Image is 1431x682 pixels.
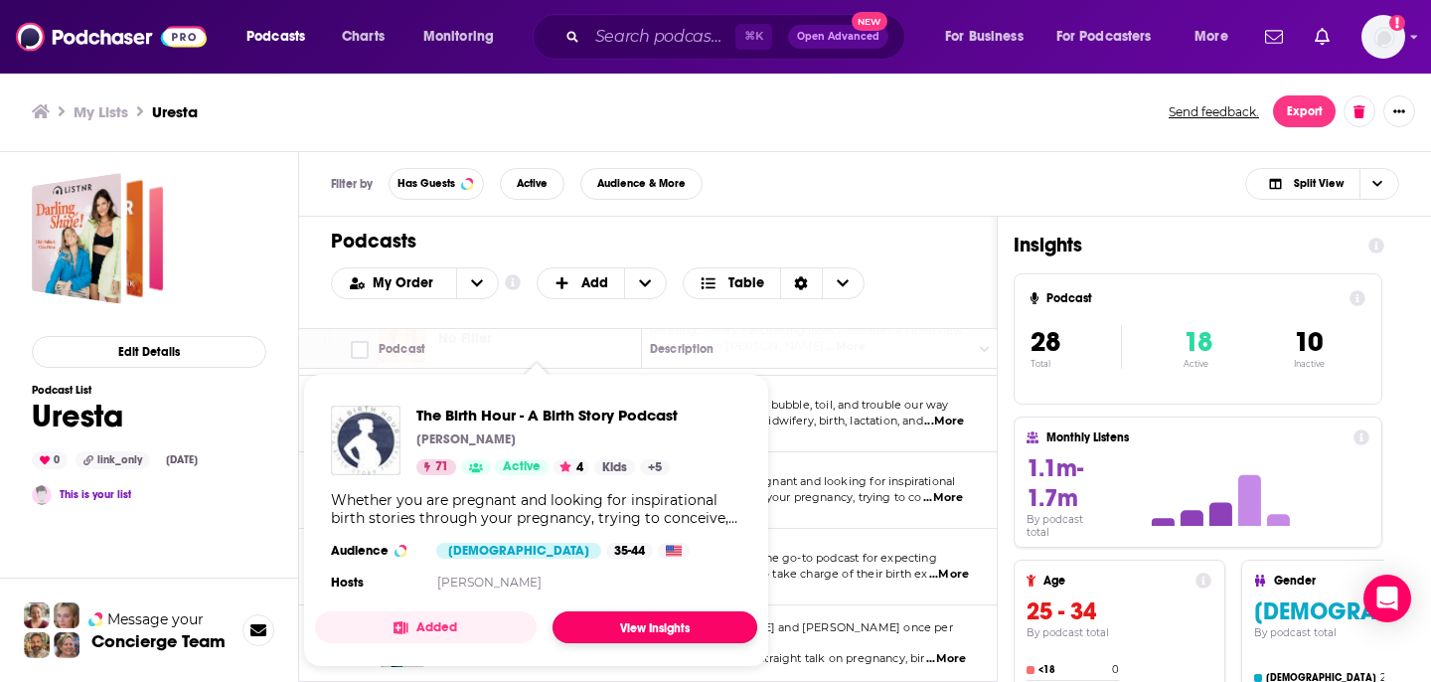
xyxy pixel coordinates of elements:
a: Show additional information [505,273,521,292]
a: The Birth Hour - A Birth Story Podcast [416,406,678,425]
button: open menu [931,21,1048,53]
h3: Uresta [152,102,198,121]
a: Charts [329,21,397,53]
svg: Add a profile image [1389,15,1405,31]
button: Open AdvancedNew [788,25,888,49]
div: Open Intercom Messenger [1363,575,1411,622]
div: Whether you are pregnant and looking for inspirational birth stories through your pregnancy, tryi... [331,491,741,527]
span: Join us as we hubble, bubble, toil, and trouble our way [650,398,948,412]
p: [PERSON_NAME] [416,431,516,447]
h4: By podcast total [1027,513,1108,539]
img: Amanda Gibson [32,485,52,505]
button: Added [315,611,537,643]
h4: Age [1043,574,1188,588]
button: Audience & More [580,168,703,200]
a: Show notifications dropdown [1307,20,1338,54]
p: Inactive [1294,359,1325,369]
a: Show notifications dropdown [1257,20,1291,54]
div: [DEMOGRAPHIC_DATA] [436,543,601,559]
div: 35-44 [606,543,653,559]
h1: Uresta [32,397,206,435]
button: Edit Details [32,336,266,368]
a: [PERSON_NAME] [437,575,542,590]
img: The Birth Hour - A Birth Story Podcast [331,406,400,475]
button: + Add [537,267,668,299]
span: Logged in as amandagibson [1361,15,1405,59]
p: Total [1031,359,1121,369]
button: open menu [332,276,456,290]
div: [DATE] [158,452,206,468]
p: Active [1184,359,1212,369]
span: for evidence-based straight talk on pregnancy, bir [650,651,925,665]
h1: Podcasts [331,229,949,254]
span: Active [503,457,541,477]
span: Table [728,276,764,290]
h4: Podcast [1046,291,1342,305]
a: View Insights [553,611,757,643]
img: User Profile [1361,15,1405,59]
span: Charts [342,23,385,51]
h3: Podcast List [32,384,206,397]
span: ...More [923,490,963,506]
span: Has Guests [397,178,455,189]
a: This is your list [60,488,131,501]
h4: 0 [1112,663,1119,676]
h3: 25 - 34 [1027,597,1211,626]
h3: Filter by [331,177,373,191]
a: Uresta [32,173,163,304]
a: My Lists [74,102,128,121]
button: Show More Button [1383,95,1415,127]
input: Search podcasts, credits, & more... [587,21,735,53]
div: Podcast [379,337,425,361]
span: New [852,12,887,31]
span: More [1194,23,1228,51]
button: Column Actions [973,338,997,362]
span: mothers who want to take charge of their birth ex [650,567,927,581]
h2: Choose List sort [331,267,499,299]
span: My Order [373,276,440,290]
button: Export [1273,95,1336,127]
h4: <18 [1038,664,1108,676]
h2: Choose View [683,267,865,299]
img: Jules Profile [54,602,79,628]
h4: Monthly Listens [1046,430,1345,444]
button: 4 [554,459,589,475]
span: Open Advanced [797,32,879,42]
button: open menu [1181,21,1253,53]
h1: Insights [1014,233,1352,257]
span: Birth With Power is the go-to podcast for expecting [650,551,937,565]
img: Podchaser - Follow, Share and Rate Podcasts [16,18,207,56]
span: 18 [1184,325,1212,359]
span: Whether you are pregnant and looking for inspirational [650,474,955,488]
h4: By podcast total [1027,626,1211,639]
h4: Hosts [331,575,364,591]
button: open menu [1043,21,1181,53]
button: Choose View [1245,168,1399,200]
span: 1.1m-1.7m [1027,453,1083,513]
button: open menu [233,21,331,53]
a: Active [495,459,549,475]
button: open menu [409,21,520,53]
img: Sydney Profile [24,602,50,628]
a: +5 [640,459,670,475]
span: Message your [107,609,204,629]
a: 71 [416,459,456,475]
span: Audience & More [597,178,686,189]
button: Send feedback. [1163,103,1265,120]
button: Show profile menu [1361,15,1405,59]
a: Kids [594,459,635,475]
span: ...More [929,567,969,583]
div: link_only [76,451,150,469]
span: through aspects of midwifery, birth, lactation, and [650,414,923,427]
div: Search podcasts, credits, & more... [552,14,924,60]
img: Jon Profile [24,632,50,658]
img: Barbara Profile [54,632,79,658]
span: 10 [1294,325,1323,359]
